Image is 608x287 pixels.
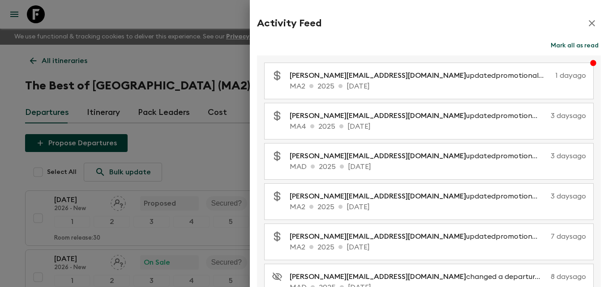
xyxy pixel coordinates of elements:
span: [PERSON_NAME][EMAIL_ADDRESS][DOMAIN_NAME] [290,273,466,280]
p: 7 days ago [551,231,586,242]
h2: Activity Feed [257,17,321,29]
p: 8 days ago [551,271,586,282]
span: [PERSON_NAME][EMAIL_ADDRESS][DOMAIN_NAME] [290,72,466,79]
p: 1 day ago [556,70,586,81]
p: 3 days ago [551,110,586,121]
span: [PERSON_NAME][EMAIL_ADDRESS][DOMAIN_NAME] [290,233,466,240]
span: [PERSON_NAME][EMAIL_ADDRESS][DOMAIN_NAME] [290,112,466,119]
p: MA2 2025 [DATE] [290,202,586,212]
p: changed a departure visibility to draft [290,271,547,282]
p: MA2 2025 [DATE] [290,242,586,253]
p: updated promotional discounts [290,191,547,202]
p: MAD 2025 [DATE] [290,161,586,172]
span: [PERSON_NAME][EMAIL_ADDRESS][DOMAIN_NAME] [290,193,466,200]
p: updated promotional discounts [290,110,547,121]
p: 3 days ago [551,151,586,161]
button: Mark all as read [548,39,601,52]
p: MA4 2025 [DATE] [290,121,586,132]
p: updated promotional discounts [290,70,552,81]
p: updated promotional discounts [290,231,547,242]
p: MA2 2025 [DATE] [290,81,586,92]
p: 3 days ago [551,191,586,202]
span: [PERSON_NAME][EMAIL_ADDRESS][DOMAIN_NAME] [290,152,466,160]
p: updated promotional discounts [290,151,547,161]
